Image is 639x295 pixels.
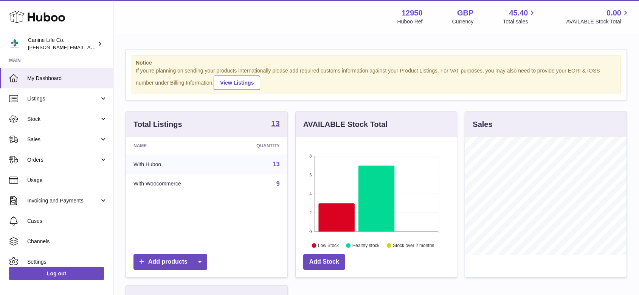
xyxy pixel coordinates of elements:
span: Total sales [503,18,537,25]
span: My Dashboard [27,75,107,82]
span: [PERSON_NAME][EMAIL_ADDRESS][DOMAIN_NAME] [28,44,152,50]
img: kevin@clsgltd.co.uk [9,38,20,49]
div: Currency [452,18,474,25]
text: 8 [309,154,312,158]
span: Settings [27,258,107,266]
text: Stock over 2 months [393,243,434,248]
text: Low Stock [318,243,339,248]
td: With Huboo [126,154,226,174]
text: 2 [309,210,312,215]
strong: 13 [271,120,279,127]
a: Add products [133,254,207,270]
span: Cases [27,218,107,225]
span: AVAILABLE Stock Total [566,18,630,25]
strong: 12950 [402,8,423,18]
a: View Listings [214,76,260,90]
strong: Notice [136,59,617,66]
text: 0 [309,229,312,234]
h3: Sales [473,119,492,130]
a: 13 [273,161,280,167]
span: Stock [27,116,99,123]
span: 0.00 [606,8,621,18]
text: 6 [309,173,312,177]
span: Orders [27,156,99,164]
strong: GBP [457,8,473,18]
h3: Total Listings [133,119,182,130]
a: 45.40 Total sales [503,8,537,25]
a: 0.00 AVAILABLE Stock Total [566,8,630,25]
a: Log out [9,267,104,280]
span: 45.40 [509,8,528,18]
div: Huboo Ref [397,18,423,25]
text: Healthy stock [352,243,380,248]
div: If you're planning on sending your products internationally please add required customs informati... [136,67,617,90]
h3: AVAILABLE Stock Total [303,119,388,130]
span: Invoicing and Payments [27,197,99,204]
text: 4 [309,192,312,196]
span: Sales [27,136,99,143]
span: Usage [27,177,107,184]
div: Canine Life Co. [28,37,96,51]
th: Quantity [226,137,287,154]
span: Channels [27,238,107,245]
span: Listings [27,95,99,102]
td: With Woocommerce [126,174,226,194]
th: Name [126,137,226,154]
a: Add Stock [303,254,345,270]
a: 13 [271,120,279,129]
a: 9 [276,181,280,187]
